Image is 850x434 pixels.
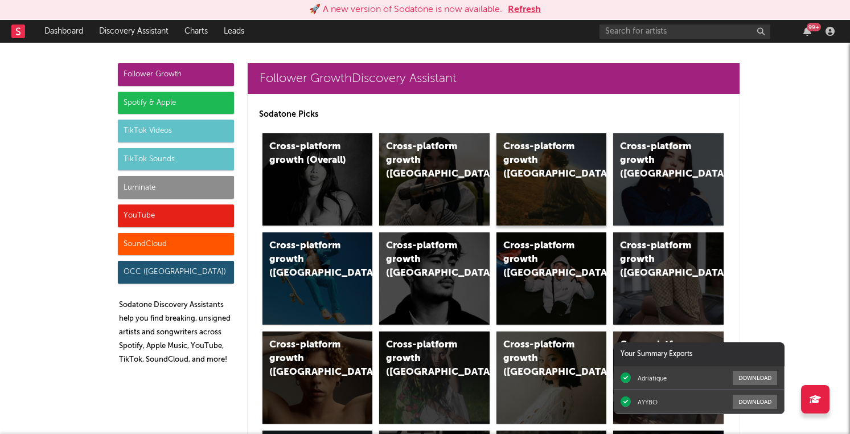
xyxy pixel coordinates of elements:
[386,239,463,280] div: Cross-platform growth ([GEOGRAPHIC_DATA])
[379,232,490,325] a: Cross-platform growth ([GEOGRAPHIC_DATA])
[614,342,785,366] div: Your Summary Exports
[118,148,234,171] div: TikTok Sounds
[118,261,234,284] div: OCC ([GEOGRAPHIC_DATA])
[118,204,234,227] div: YouTube
[508,3,541,17] button: Refresh
[176,20,216,43] a: Charts
[262,133,373,226] a: Cross-platform growth (Overall)
[118,63,234,86] div: Follower Growth
[386,338,463,379] div: Cross-platform growth ([GEOGRAPHIC_DATA])
[262,232,373,325] a: Cross-platform growth ([GEOGRAPHIC_DATA])
[118,233,234,256] div: SoundCloud
[269,338,347,379] div: Cross-platform growth ([GEOGRAPHIC_DATA])
[503,239,581,280] div: Cross-platform growth ([GEOGRAPHIC_DATA]/GSA)
[620,239,697,280] div: Cross-platform growth ([GEOGRAPHIC_DATA])
[91,20,176,43] a: Discovery Assistant
[638,374,667,382] div: Adriatique
[733,395,777,409] button: Download
[613,331,724,424] a: Cross-platform growth ([GEOGRAPHIC_DATA])
[386,140,463,181] div: Cross-platform growth ([GEOGRAPHIC_DATA])
[613,232,724,325] a: Cross-platform growth ([GEOGRAPHIC_DATA])
[599,24,770,39] input: Search for artists
[259,108,728,121] p: Sodatone Picks
[216,20,252,43] a: Leads
[620,140,697,181] div: Cross-platform growth ([GEOGRAPHIC_DATA])
[262,331,373,424] a: Cross-platform growth ([GEOGRAPHIC_DATA])
[118,92,234,114] div: Spotify & Apple
[496,331,607,424] a: Cross-platform growth ([GEOGRAPHIC_DATA])
[803,27,811,36] button: 99+
[503,338,581,379] div: Cross-platform growth ([GEOGRAPHIC_DATA])
[807,23,821,31] div: 99 +
[733,371,777,385] button: Download
[613,133,724,226] a: Cross-platform growth ([GEOGRAPHIC_DATA])
[119,298,234,367] p: Sodatone Discovery Assistants help you find breaking, unsigned artists and songwriters across Spo...
[309,3,502,17] div: 🚀 A new version of Sodatone is now available.
[269,239,347,280] div: Cross-platform growth ([GEOGRAPHIC_DATA])
[620,338,697,379] div: Cross-platform growth ([GEOGRAPHIC_DATA])
[379,133,490,226] a: Cross-platform growth ([GEOGRAPHIC_DATA])
[269,140,347,167] div: Cross-platform growth (Overall)
[118,176,234,199] div: Luminate
[379,331,490,424] a: Cross-platform growth ([GEOGRAPHIC_DATA])
[638,398,658,406] div: AYYBO
[248,63,740,94] a: Follower GrowthDiscovery Assistant
[496,232,607,325] a: Cross-platform growth ([GEOGRAPHIC_DATA]/GSA)
[118,120,234,142] div: TikTok Videos
[503,140,581,181] div: Cross-platform growth ([GEOGRAPHIC_DATA])
[36,20,91,43] a: Dashboard
[496,133,607,226] a: Cross-platform growth ([GEOGRAPHIC_DATA])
